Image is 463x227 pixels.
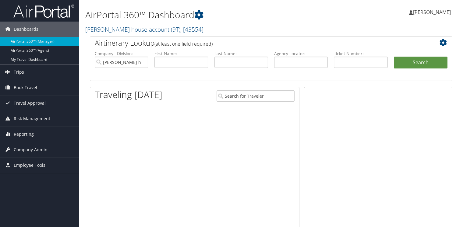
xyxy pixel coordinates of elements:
label: Last Name: [214,51,268,57]
span: Book Travel [14,80,37,95]
span: , [ 43554 ] [180,25,203,33]
a: [PERSON_NAME] house account [85,25,203,33]
a: [PERSON_NAME] [409,3,457,21]
h1: Traveling [DATE] [95,88,162,101]
span: Reporting [14,127,34,142]
span: Travel Approval [14,96,46,111]
label: First Name: [154,51,208,57]
span: Dashboards [14,22,38,37]
h2: Airtinerary Lookup [95,38,417,48]
span: Company Admin [14,142,48,157]
label: Agency Locator: [274,51,328,57]
span: (at least one field required) [154,40,213,47]
span: ( 9T ) [171,25,180,33]
input: Search for Traveler [217,90,295,102]
button: Search [394,57,447,69]
img: airportal-logo.png [13,4,74,18]
label: Ticket Number: [334,51,387,57]
label: Company - Division: [95,51,148,57]
span: [PERSON_NAME] [413,9,451,16]
span: Trips [14,65,24,80]
span: Employee Tools [14,158,45,173]
span: Risk Management [14,111,50,126]
h1: AirPortal 360™ Dashboard [85,9,333,21]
